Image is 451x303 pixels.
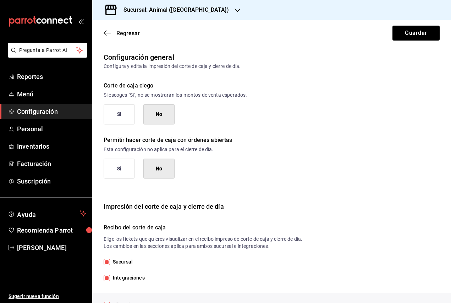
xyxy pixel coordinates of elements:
[9,293,86,300] span: Sugerir nueva función
[104,146,440,153] p: Esta configuración no aplica para el cierre de día.
[17,107,86,116] span: Configuración
[17,225,86,235] span: Recomienda Parrot
[116,30,140,37] span: Regresar
[392,26,440,41] button: Guardar
[104,91,440,99] p: Si escoges "Si", no se mostrarán los montos de venta esperados.
[143,159,175,179] button: No
[104,52,174,63] div: Configuración general
[17,72,86,81] span: Reportes
[17,124,86,134] span: Personal
[110,258,133,266] span: Sucursal
[104,202,440,211] div: Impresión del corte de caja y cierre de día
[5,52,87,59] a: Pregunta a Parrot AI
[17,209,77,218] span: Ayuda
[143,104,175,124] button: No
[19,47,76,54] span: Pregunta a Parrot AI
[17,142,86,151] span: Inventarios
[17,176,86,186] span: Suscripción
[104,104,135,124] button: Si
[104,159,135,179] button: Si
[104,63,440,70] div: Configura y edita la impresión del corte de caja y cierre de día.
[17,159,86,169] span: Facturación
[104,223,440,233] h6: Recibo del corte de caja
[104,30,140,37] button: Regresar
[110,274,145,282] span: Integraciones
[17,89,86,99] span: Menú
[17,243,86,253] span: [PERSON_NAME]
[104,136,440,144] div: Permitir hacer corte de caja con órdenes abiertas
[118,6,229,14] h3: Sucursal: Animal ([GEOGRAPHIC_DATA])
[78,18,84,24] button: open_drawer_menu
[8,43,87,58] button: Pregunta a Parrot AI
[104,235,440,250] p: Elige los tickets que quieres visualizar en el recibo impreso de corte de caja y cierre de dia. L...
[104,81,440,90] div: Corte de caja ciego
